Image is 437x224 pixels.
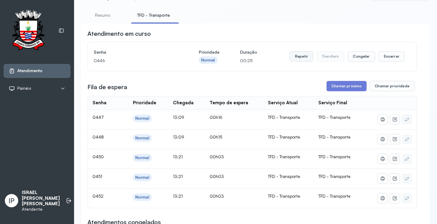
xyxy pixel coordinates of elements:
h4: Duração [240,48,257,56]
div: TFD - Transporte [268,174,309,179]
div: TFD - Transporte [268,193,309,199]
div: TFD - Transporte [268,134,309,140]
span: TFD - Transporte [318,115,350,120]
span: 00h03 [210,154,224,159]
p: 0446 [94,56,178,65]
button: Transferir [317,51,344,62]
div: Tempo de espera [210,100,248,106]
span: 0447 [93,115,104,120]
span: 13:21 [173,193,183,199]
p: ISRAEL [PERSON_NAME] [PERSON_NAME] [22,190,60,207]
button: Congelar [348,51,375,62]
h3: Fila de espera [87,83,127,91]
div: TFD - Transporte [268,115,309,120]
span: TFD - Transporte [318,154,350,159]
button: Chamar próximo [327,81,367,91]
div: Normal [135,195,149,200]
h4: Prioridade [199,48,219,56]
div: Normal [135,116,149,121]
button: Chamar prioridade [370,81,415,91]
span: IP [8,197,15,205]
span: TFD - Transporte [318,134,350,139]
div: Normal [135,135,149,141]
span: 0448 [93,134,104,139]
div: Serviço Atual [268,100,298,106]
h4: Senha [94,48,178,56]
h3: Atendimento em curso [87,29,151,38]
span: 00h03 [210,193,224,199]
span: 00h03 [210,174,224,179]
div: Normal [135,155,149,160]
a: Resumo [81,10,124,20]
span: 13:21 [173,154,183,159]
div: Senha [93,100,107,106]
span: 13:21 [173,174,183,179]
span: 00h16 [210,115,222,120]
span: Painéis [17,86,31,91]
div: Normal [201,58,215,63]
span: 13:09 [173,115,184,120]
span: 00h15 [210,134,222,139]
div: Normal [135,175,149,180]
p: 00:25 [240,56,257,65]
a: Atendimento [9,68,65,74]
button: Encerrar [379,51,405,62]
div: Chegada [173,100,194,106]
p: Atendente [22,207,60,212]
span: TFD - Transporte [318,174,350,179]
a: TFD - Transporte [131,10,176,20]
div: Prioridade [133,100,156,106]
span: 0452 [93,193,103,199]
div: Serviço Final [318,100,347,106]
div: TFD - Transporte [268,154,309,159]
span: 13:09 [173,134,184,139]
span: 0451 [93,174,102,179]
img: Logotipo do estabelecimento [6,10,50,52]
span: TFD - Transporte [318,193,350,199]
span: 0450 [93,154,104,159]
span: Atendimento [17,68,42,73]
button: Repetir [290,51,313,62]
